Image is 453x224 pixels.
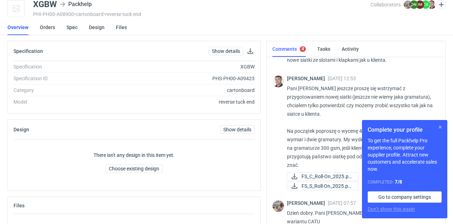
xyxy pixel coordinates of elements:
[342,41,359,57] a: Activity
[7,20,28,35] a: Overview
[302,182,352,190] span: FS_S_Roll-On_2025.pd...
[368,137,442,173] p: To get the full Packhelp Pro experience, complete your supplier profile. Attract new customers an...
[246,47,255,55] button: Download specification
[368,126,442,134] h1: Complete your profile
[94,152,175,159] p: There isn't any design in this item yet.
[328,200,356,206] span: [DATE] 07:57
[110,75,255,82] div: PHS-PH00-A09423
[14,63,110,70] div: Specification
[287,172,359,181] a: FS_C_Roll-On_2025.pd...
[272,76,284,87] img: Maciej Sikora
[404,0,412,9] img: Michał Palasek
[14,127,29,132] h2: Design
[110,63,255,70] div: XGBW
[421,0,430,9] figcaption: CG
[287,84,434,169] p: Pani [PERSON_NAME] jeszcze proszę się wstrzymać z przygotowaniem nowej siatki (jeszcze nie wiemy ...
[14,75,110,82] div: Specification ID
[103,11,141,17] span: • reverse tuck end
[14,87,110,94] div: Category
[368,191,442,203] a: Go to company settings
[109,166,159,171] span: Choose existing design
[106,164,162,173] button: Choose existing design
[395,179,402,185] strong: 7 / 8
[89,20,105,35] a: Design
[116,20,127,35] a: Files
[110,98,255,105] div: reverse tuck end
[328,76,356,81] span: [DATE] 12:53
[368,206,415,213] button: Don’t show this again
[66,20,78,35] a: Spec
[287,182,358,190] div: FS_S_Roll-On_2025.pdf
[302,47,304,51] div: 4
[287,182,358,190] a: FS_S_Roll-On_2025.pd...
[40,20,55,35] a: Orders
[371,2,401,7] span: Collaborators
[272,200,284,212] img: Michał Palasek
[436,123,444,131] button: Skip for now
[287,76,328,81] span: [PERSON_NAME]
[427,0,436,9] img: Maciej Sikora
[287,172,358,181] div: FS_C_Roll-On_2025.pdf
[14,48,43,54] h2: Specification
[14,203,25,208] h2: Files
[302,173,353,180] span: FS_C_Roll-On_2025.pd...
[209,47,243,55] a: Show details
[410,0,418,9] figcaption: DN
[74,11,103,17] span: • cartonboard
[14,98,110,105] div: Model
[317,41,330,57] a: Tasks
[33,11,371,17] div: PHI-PH00-A08900
[368,178,442,186] div: Completed:
[272,41,306,57] a: Comments4
[220,125,255,134] a: Show details
[287,200,328,206] span: [PERSON_NAME]
[416,0,424,9] figcaption: JM
[110,87,255,94] div: cartonboard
